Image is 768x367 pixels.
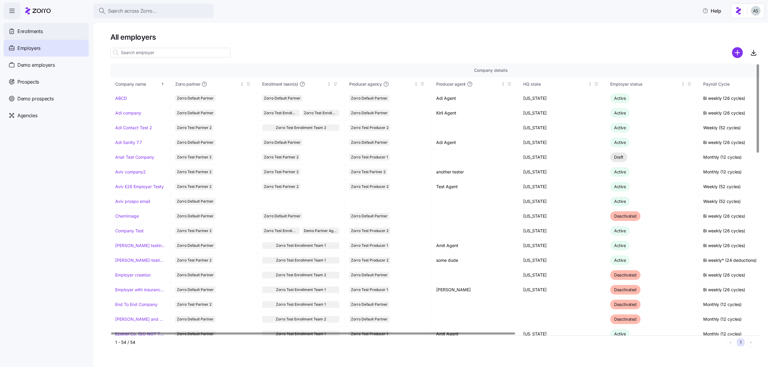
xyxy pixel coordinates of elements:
span: Zorro Test Partner 2 [264,183,298,190]
span: Zorro partner [175,81,200,87]
img: c4d3a52e2a848ea5f7eb308790fba1e4 [751,6,760,16]
span: Zorro Default Partner [177,110,214,116]
span: Demo Partner Agency [304,228,338,234]
span: Demo prospects [17,95,54,102]
span: Zorro Default Partner [351,110,388,116]
span: Zorro Test Partner 2 [177,228,211,234]
span: Zorro Test Producer 2 [351,228,388,234]
div: Not sorted [414,82,418,86]
span: Draft [614,154,623,160]
span: Deactivated [614,302,637,307]
a: Demo prospects [4,90,89,107]
div: Not sorted [501,82,505,86]
button: 1 [737,338,745,346]
span: Deactivated [614,287,637,292]
span: Zorro Test Producer 1 [351,154,388,161]
button: Previous page [727,338,734,346]
span: Zorro Default Partner [351,139,388,146]
button: Help [697,5,726,17]
td: [US_STATE] [518,268,605,283]
span: Zorro Test Partner 2 [177,169,211,175]
span: Zorro Test Enrollment Team 2 [276,124,326,131]
td: [US_STATE] [518,165,605,179]
div: Payroll Cycle [703,81,767,87]
span: Zorro Default Partner [177,286,214,293]
span: Agencies [17,112,37,119]
td: [US_STATE] [518,150,605,165]
span: Active [614,184,626,189]
a: [PERSON_NAME] and ChemImage [115,316,165,322]
td: [US_STATE] [518,91,605,106]
td: Amit Agent [431,238,518,253]
span: Zorro Default Partner [177,272,214,278]
div: Not sorted [327,82,331,86]
div: Not sorted [681,82,685,86]
td: [US_STATE] [518,327,605,341]
div: Not sorted [588,82,592,86]
td: some dude [431,253,518,268]
div: Not sorted [240,82,244,86]
span: Active [614,140,626,145]
span: Zorro Test Enrollment Team 1 [276,242,326,249]
span: Zorro Test Enrollment Team 2 [276,316,326,323]
td: [US_STATE] [518,238,605,253]
span: Zorro Test Partner 2 [177,124,211,131]
span: Zorro Test Enrollment Team 1 [304,110,338,116]
span: Active [614,331,626,336]
a: Enrollments [4,23,89,40]
th: Producer agencyNot sorted [344,77,431,91]
span: Active [614,258,626,263]
span: Zorro Default Partner [177,198,214,205]
span: Producer agency [349,81,382,87]
td: Amit Agent [431,327,518,341]
span: Zorro Test Enrollment Team 2 [264,110,298,116]
span: Help [702,7,721,14]
span: Zorro Test Producer 1 [351,331,388,337]
th: HQ stateNot sorted [518,77,605,91]
td: Kiril Agent [431,106,518,121]
a: [PERSON_NAME]-testing-payroll [115,257,165,263]
td: another tester [431,165,518,179]
input: Search employer [110,48,230,57]
button: Search across Zorro... [94,4,214,18]
td: Test Agent [431,179,518,194]
span: Zorro Default Partner [351,95,388,102]
td: [US_STATE] [518,106,605,121]
a: Agencies [4,107,89,124]
span: Zorro Default Partner [177,139,214,146]
span: Zorro Test Enrollment Team 2 [264,228,298,234]
a: Prospects [4,73,89,90]
a: [PERSON_NAME] testing recording [115,243,165,249]
span: Prospects [17,78,39,86]
span: Search across Zorro... [108,7,157,15]
span: Zorro Default Partner [177,242,214,249]
td: [PERSON_NAME] [431,283,518,297]
th: Employer statusNot sorted [605,77,698,91]
div: Company name [115,81,160,87]
a: Demo employers [4,57,89,73]
td: [US_STATE] [518,194,605,209]
span: Active [614,96,626,101]
span: Zorro Default Partner [351,316,388,323]
span: Zorro Default Partner [351,301,388,308]
td: [US_STATE] [518,224,605,238]
th: Enrollment team(s)Not sorted [257,77,344,91]
a: Anat Test Company [115,154,154,160]
a: Company Test [115,228,144,234]
a: Adi Contact Test 2 [115,125,152,131]
a: Ezekiel Co. (DO NOT TOUCH) [115,331,165,337]
span: Active [614,228,626,233]
span: Enrollments [17,28,43,35]
span: Zorro Test Producer 2 [351,183,388,190]
span: Zorro Test Partner 2 [177,183,211,190]
a: Employer creation [115,272,151,278]
span: Zorro Default Partner [177,331,214,337]
td: [US_STATE] [518,283,605,297]
span: Zorro Default Partner [264,213,301,219]
a: Aviv company2 [115,169,146,175]
td: [US_STATE] [518,253,605,268]
td: Adi Agent [431,135,518,150]
span: Zorro Default Partner [264,95,301,102]
a: Aviv prospo email [115,198,150,204]
a: ABCD [115,95,127,101]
